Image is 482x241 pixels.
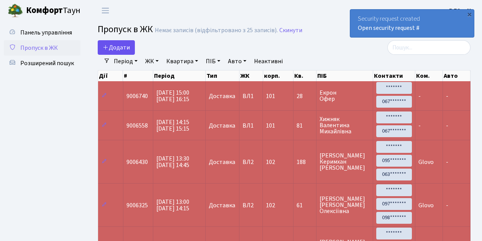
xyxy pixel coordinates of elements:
[266,92,275,100] span: 101
[320,196,370,214] span: [PERSON_NAME] [PERSON_NAME] Олексіївна
[297,93,313,99] span: 28
[316,70,373,81] th: ПІБ
[243,202,259,208] span: ВЛ2
[123,70,153,81] th: #
[243,123,259,129] span: ВЛ1
[449,7,473,15] b: ВЛ2 -. К.
[126,201,148,210] span: 9006325
[111,55,141,68] a: Період
[320,116,370,134] span: Хижняк Валентина Михайлівна
[225,55,249,68] a: Авто
[156,154,189,169] span: [DATE] 13:30 [DATE] 14:45
[163,55,201,68] a: Квартира
[279,27,302,34] a: Скинути
[209,93,235,99] span: Доставка
[418,201,434,210] span: Glovo
[446,121,448,130] span: -
[203,55,223,68] a: ПІБ
[20,44,58,52] span: Пропуск в ЖК
[142,55,162,68] a: ЖК
[320,152,370,171] span: [PERSON_NAME] Керимхан [PERSON_NAME]
[358,24,420,32] a: Open security request #
[4,40,80,56] a: Пропуск в ЖК
[209,159,235,165] span: Доставка
[251,55,286,68] a: Неактивні
[156,118,189,133] span: [DATE] 14:15 [DATE] 15:15
[243,159,259,165] span: ВЛ2
[209,123,235,129] span: Доставка
[153,70,206,81] th: Період
[26,4,80,17] span: Таун
[350,10,474,37] div: Security request created
[209,202,235,208] span: Доставка
[446,201,448,210] span: -
[443,70,471,81] th: Авто
[415,70,443,81] th: Ком.
[26,4,63,16] b: Комфорт
[446,158,448,166] span: -
[103,43,130,52] span: Додати
[266,158,275,166] span: 102
[206,70,239,81] th: Тип
[4,56,80,71] a: Розширений пошук
[320,90,370,102] span: Екрон Офер
[156,89,189,103] span: [DATE] 15:00 [DATE] 16:15
[418,121,421,130] span: -
[418,92,421,100] span: -
[98,23,153,36] span: Пропуск в ЖК
[20,28,72,37] span: Панель управління
[98,40,135,55] a: Додати
[98,70,123,81] th: Дії
[263,70,293,81] th: корп.
[373,70,416,81] th: Контакти
[449,6,473,15] a: ВЛ2 -. К.
[4,25,80,40] a: Панель управління
[266,201,275,210] span: 102
[446,92,448,100] span: -
[297,202,313,208] span: 61
[387,40,471,55] input: Пошук...
[156,198,189,213] span: [DATE] 13:00 [DATE] 14:15
[297,123,313,129] span: 81
[466,10,473,18] div: ×
[243,93,259,99] span: ВЛ1
[293,70,316,81] th: Кв.
[126,92,148,100] span: 9006740
[20,59,74,67] span: Розширений пошук
[126,158,148,166] span: 9006430
[96,4,115,17] button: Переключити навігацію
[126,121,148,130] span: 9006558
[8,3,23,18] img: logo.png
[297,159,313,165] span: 188
[155,27,278,34] div: Немає записів (відфільтровано з 25 записів).
[239,70,263,81] th: ЖК
[266,121,275,130] span: 101
[418,158,434,166] span: Glovo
